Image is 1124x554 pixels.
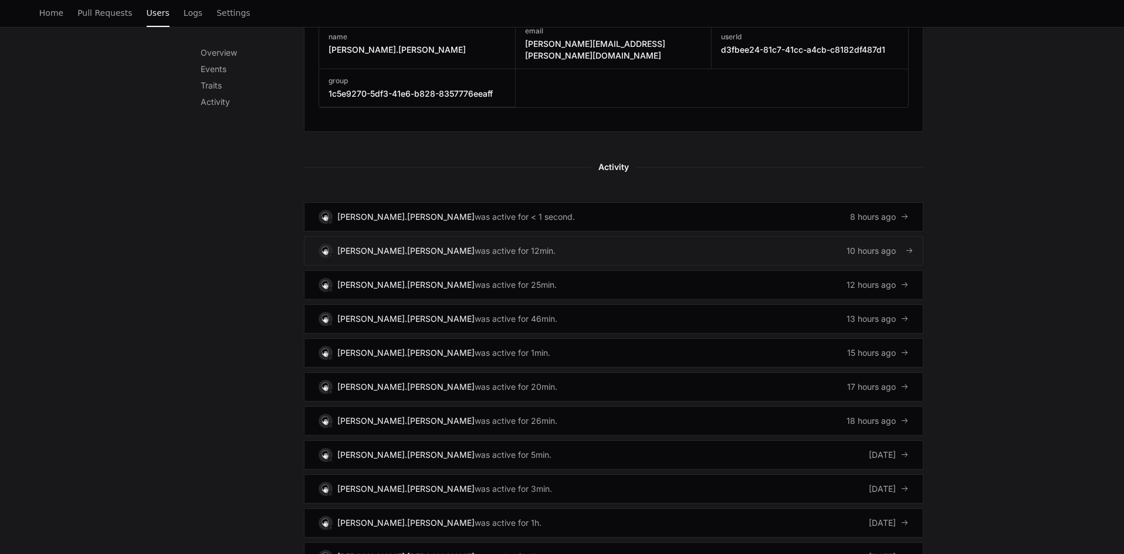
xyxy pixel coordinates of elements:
[320,381,331,392] img: 5.svg
[847,381,909,393] div: 17 hours ago
[320,347,331,358] img: 5.svg
[304,304,923,334] a: [PERSON_NAME].[PERSON_NAME]was active for 46min.13 hours ago
[337,381,475,393] div: [PERSON_NAME].[PERSON_NAME]
[475,449,551,461] div: was active for 5min.
[475,211,575,223] div: was active for < 1 second.
[475,483,552,495] div: was active for 3min.
[201,63,304,75] p: Events
[475,313,557,325] div: was active for 46min.
[304,474,923,504] a: [PERSON_NAME].[PERSON_NAME]was active for 3min.[DATE]
[475,517,541,529] div: was active for 1h.
[320,483,331,494] img: 5.svg
[304,508,923,538] a: [PERSON_NAME].[PERSON_NAME]was active for 1h.[DATE]
[337,245,475,257] div: [PERSON_NAME].[PERSON_NAME]
[869,449,909,461] div: [DATE]
[850,211,909,223] div: 8 hours ago
[721,32,885,42] h3: userId
[475,279,557,291] div: was active for 25min.
[320,313,331,324] img: 5.svg
[847,279,909,291] div: 12 hours ago
[304,236,923,266] a: [PERSON_NAME].[PERSON_NAME]was active for 12min.10 hours ago
[337,449,475,461] div: [PERSON_NAME].[PERSON_NAME]
[329,76,493,86] h3: group
[201,47,304,59] p: Overview
[475,347,550,359] div: was active for 1min.
[77,9,132,16] span: Pull Requests
[721,44,885,56] h3: d3fbee24-81c7-41cc-a4cb-c8182df487d1
[525,26,702,36] h3: email
[337,279,475,291] div: [PERSON_NAME].[PERSON_NAME]
[320,211,331,222] img: 5.svg
[304,440,923,470] a: [PERSON_NAME].[PERSON_NAME]was active for 5min.[DATE]
[337,211,475,223] div: [PERSON_NAME].[PERSON_NAME]
[320,415,331,426] img: 5.svg
[216,9,250,16] span: Settings
[847,347,909,359] div: 15 hours ago
[869,517,909,529] div: [DATE]
[337,347,475,359] div: [PERSON_NAME].[PERSON_NAME]
[329,44,466,56] h3: [PERSON_NAME].[PERSON_NAME]
[847,313,909,325] div: 13 hours ago
[475,381,557,393] div: was active for 20min.
[847,245,909,257] div: 10 hours ago
[591,160,636,174] span: Activity
[337,517,475,529] div: [PERSON_NAME].[PERSON_NAME]
[337,483,475,495] div: [PERSON_NAME].[PERSON_NAME]
[329,88,493,100] h3: 1c5e9270-5df3-41e6-b828-8357776eeaff
[329,32,466,42] h3: name
[39,9,63,16] span: Home
[304,372,923,402] a: [PERSON_NAME].[PERSON_NAME]was active for 20min.17 hours ago
[304,270,923,300] a: [PERSON_NAME].[PERSON_NAME]was active for 25min.12 hours ago
[320,517,331,528] img: 5.svg
[525,38,702,62] h3: [PERSON_NAME][EMAIL_ADDRESS][PERSON_NAME][DOMAIN_NAME]
[184,9,202,16] span: Logs
[320,449,331,460] img: 5.svg
[147,9,170,16] span: Users
[869,483,909,495] div: [DATE]
[320,245,331,256] img: 5.svg
[320,279,331,290] img: 5.svg
[201,80,304,91] p: Traits
[337,313,475,325] div: [PERSON_NAME].[PERSON_NAME]
[475,415,557,427] div: was active for 26min.
[304,338,923,368] a: [PERSON_NAME].[PERSON_NAME]was active for 1min.15 hours ago
[304,202,923,232] a: [PERSON_NAME].[PERSON_NAME]was active for < 1 second.8 hours ago
[337,415,475,427] div: [PERSON_NAME].[PERSON_NAME]
[304,406,923,436] a: [PERSON_NAME].[PERSON_NAME]was active for 26min.18 hours ago
[475,245,556,257] div: was active for 12min.
[847,415,909,427] div: 18 hours ago
[201,96,304,108] p: Activity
